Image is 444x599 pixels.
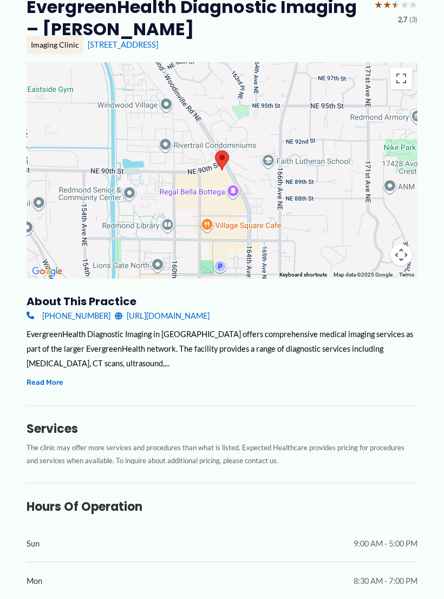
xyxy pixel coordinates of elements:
[334,272,393,278] span: Map data ©2025 Google
[115,308,210,323] a: [URL][DOMAIN_NAME]
[398,14,407,27] span: 2.7
[27,376,63,389] button: Read More
[27,574,42,588] span: Mon
[279,271,327,279] button: Keyboard shortcuts
[27,327,417,371] div: EvergreenHealth Diagnostic Imaging in [GEOGRAPHIC_DATA] offers comprehensive medical imaging serv...
[409,14,417,27] span: (3)
[27,441,417,468] p: The clinic may offer more services and procedures than what is listed. Expected Healthcare provid...
[29,265,65,279] a: Open this area in Google Maps (opens a new window)
[27,536,40,551] span: Sun
[390,244,412,266] button: Map camera controls
[88,40,158,49] a: [STREET_ADDRESS]
[27,308,110,323] a: [PHONE_NUMBER]
[354,574,417,588] span: 8:30 AM - 7:00 PM
[390,68,412,89] button: Toggle fullscreen view
[27,294,417,308] h3: About this practice
[399,272,414,278] a: Terms (opens in new tab)
[27,422,417,437] h3: Services
[29,265,65,279] img: Google
[354,536,417,551] span: 9:00 AM - 5:00 PM
[27,499,417,515] h3: Hours of Operation
[27,36,83,54] div: Imaging Clinic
